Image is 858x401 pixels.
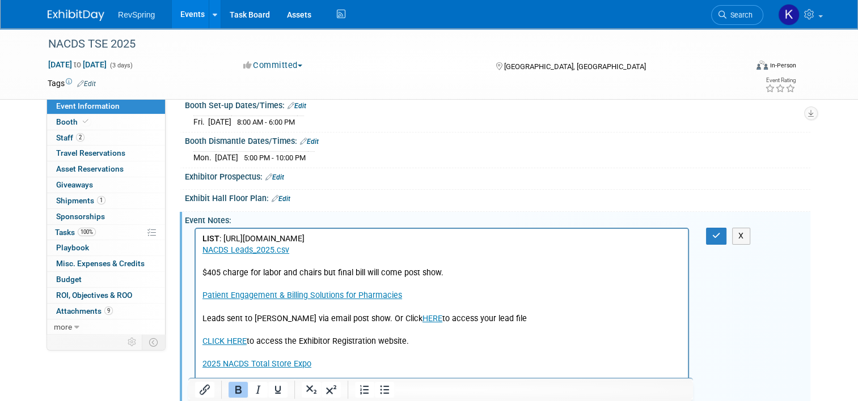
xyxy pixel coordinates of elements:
span: Budget [56,275,82,284]
div: NACDS TSE 2025 [44,34,733,54]
a: Giveaways [47,177,165,193]
a: Event Information [47,99,165,114]
span: Booth [56,117,91,126]
span: Attachments [56,306,113,315]
a: Edit [288,102,306,110]
span: Search [726,11,753,19]
span: 8:00 AM - 6:00 PM [237,118,295,126]
img: Format-Inperson.png [756,61,768,70]
a: Search [711,5,763,25]
span: Asset Reservations [56,164,124,173]
button: X [732,228,750,244]
button: Subscript [302,382,321,398]
td: Fri. [193,116,208,128]
div: Booth Set-up Dates/Times: [185,97,810,112]
button: Bold [229,382,248,398]
button: Numbered list [355,382,374,398]
span: Giveaways [56,180,93,189]
img: ExhibitDay [48,10,104,21]
span: Travel Reservations [56,148,125,157]
span: [GEOGRAPHIC_DATA], [GEOGRAPHIC_DATA] [504,62,646,71]
button: Underline [268,382,288,398]
span: ROI, Objectives & ROO [56,291,132,300]
a: Asset Reservations [47,161,165,177]
a: Travel Reservations [47,146,165,161]
span: Misc. Expenses & Credits [56,259,145,268]
a: Sponsorships [47,209,165,224]
div: Exhibit Hall Floor Plan: [185,190,810,204]
span: Tasks [55,228,96,237]
div: Event Format [686,59,796,76]
span: Shipments [56,196,105,205]
td: Toggle Event Tabs [142,335,166,349]
a: ROI, Objectives & ROO [47,288,165,303]
div: Exhibitor Prospectus: [185,168,810,183]
div: In-Person [770,61,796,70]
button: Committed [239,59,307,71]
a: Edit [300,138,319,146]
div: Booth Dismantle Dates/Times: [185,133,810,147]
div: Event Rating [765,78,796,83]
span: 9 [104,306,113,315]
a: Playbook [47,240,165,255]
td: Mon. [193,152,215,164]
td: Tags [48,78,96,89]
a: Booth [47,114,165,130]
a: Budget [47,272,165,287]
span: 100% [78,228,96,236]
a: Attachments9 [47,304,165,319]
button: Italic [248,382,268,398]
span: to [72,60,83,69]
img: Kelsey Culver [778,4,800,25]
a: Misc. Expenses & Credits [47,256,165,271]
a: Edit [265,173,284,181]
button: Insert/edit link [195,382,214,398]
a: Staff2 [47,130,165,146]
span: Event Information [56,101,120,110]
span: Playbook [56,243,89,252]
button: Superscript [322,382,341,398]
a: Edit [272,195,290,203]
td: [DATE] [208,116,231,128]
span: more [54,322,72,331]
span: 5:00 PM - 10:00 PM [244,153,306,162]
i: Booth reservation complete [83,118,88,125]
span: (3 days) [109,62,133,69]
a: Tasks100% [47,225,165,240]
button: Bullet list [375,382,394,398]
a: more [47,319,165,335]
span: RevSpring [118,10,155,19]
div: Event Notes: [185,212,810,226]
span: 1 [97,196,105,204]
span: Staff [56,133,84,142]
td: [DATE] [215,152,238,164]
a: Shipments1 [47,193,165,208]
a: Edit [77,80,96,88]
span: Sponsorships [56,212,105,221]
td: Personalize Event Tab Strip [122,335,142,349]
span: [DATE] [DATE] [48,59,107,70]
span: 2 [76,133,84,142]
